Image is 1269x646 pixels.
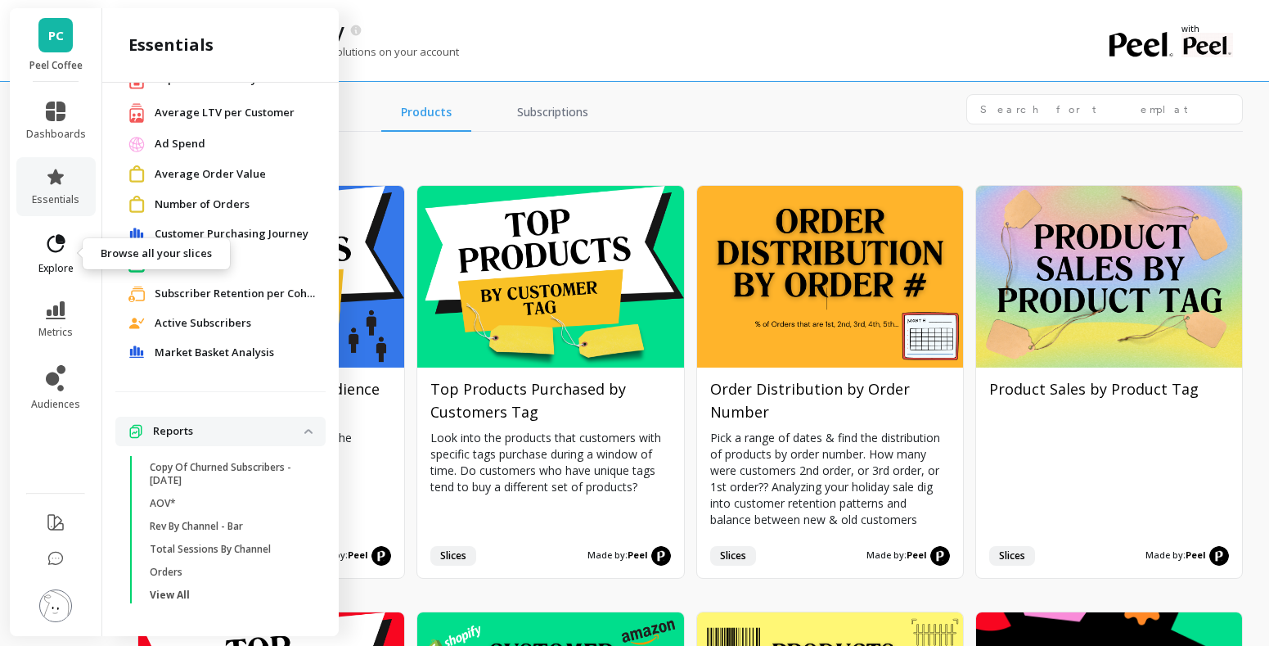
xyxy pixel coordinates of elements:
p: Reports [153,423,304,440]
span: audiences [31,398,80,411]
a: Customer Purchasing Journey [155,226,313,242]
span: Total Sales [155,256,213,273]
img: navigation item icon [128,286,145,302]
nav: Tabs [137,94,608,132]
img: navigation item icon [128,424,143,439]
img: navigation item icon [128,318,145,329]
span: Market Basket Analysis [155,345,274,361]
img: navigation item icon [128,228,145,241]
p: View All [150,589,190,602]
h2: products [137,148,1243,171]
a: Subscriptions [497,94,608,132]
img: navigation item icon [128,346,145,359]
input: Search for templates [966,94,1243,124]
a: Ad Spend [155,136,313,152]
img: partner logo [1181,33,1233,57]
a: Number of Orders [155,197,313,213]
span: essentials [32,193,79,206]
span: PC [48,26,64,45]
p: Total Sessions By Channel [150,543,271,556]
img: navigation item icon [128,255,145,273]
span: Active Subscribers [155,315,251,332]
img: down caret icon [304,429,313,434]
a: Active Subscribers [155,315,313,332]
h2: essentials [128,34,214,56]
p: Peel Coffee [26,59,86,72]
a: Total Sales [155,256,313,273]
a: Average Order Value [155,166,313,183]
span: Ad Spend [155,136,205,152]
span: Number of Orders [155,197,250,213]
a: Subscriber Retention per Cohort [155,286,318,302]
a: Products [381,94,471,132]
img: navigation item icon [128,102,145,123]
p: with [1181,25,1233,33]
p: Copy Of Churned Subscribers - [DATE] [150,461,306,487]
img: navigation item icon [128,165,145,183]
img: profile picture [39,590,72,622]
span: explore [38,262,74,275]
img: navigation item icon [128,136,145,152]
p: Orders [150,566,182,579]
span: Customer Purchasing Journey [155,226,308,242]
span: metrics [38,326,73,339]
p: Rev By Channel - Bar [150,520,243,533]
span: Average Order Value [155,166,266,183]
span: Average LTV per Customer [155,105,295,121]
img: navigation item icon [128,196,145,213]
a: Average LTV per Customer [155,105,313,121]
span: dashboards [26,128,86,141]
